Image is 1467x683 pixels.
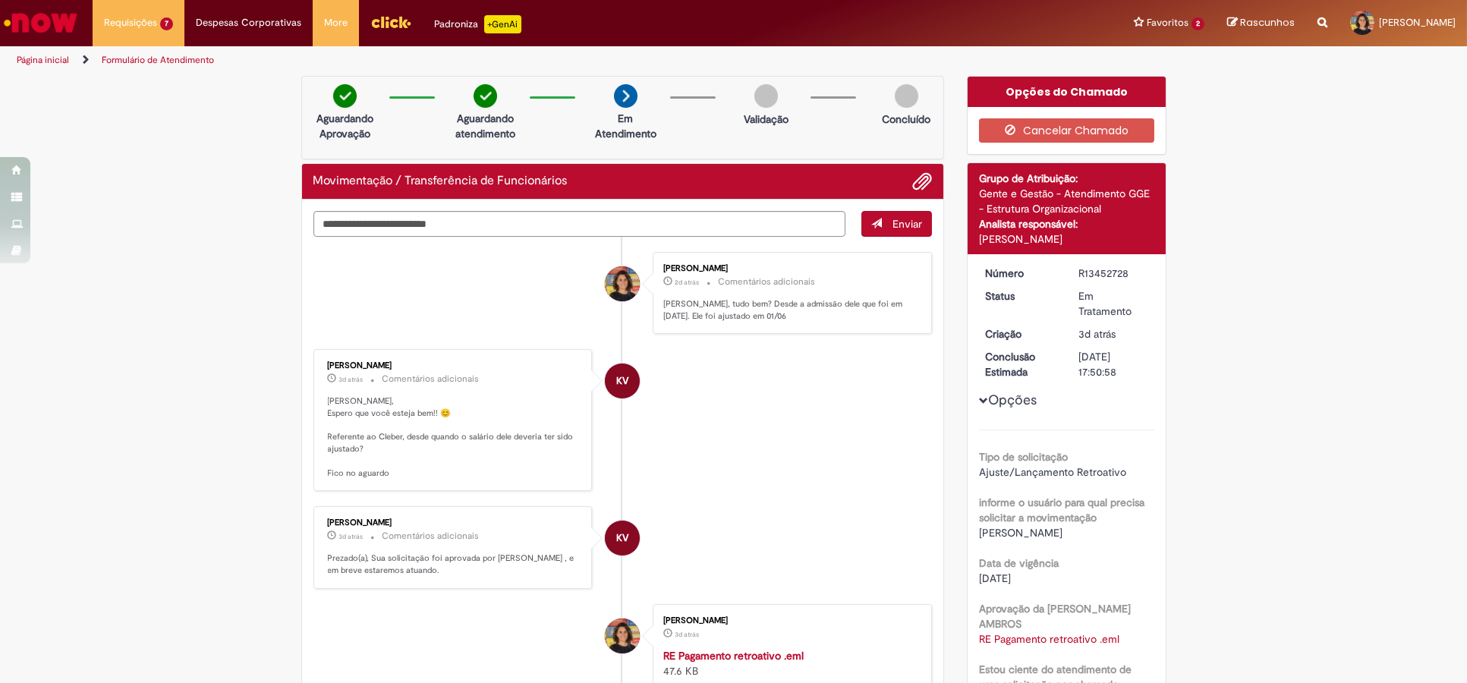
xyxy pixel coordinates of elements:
a: Download de RE Pagamento retroativo .eml [979,632,1119,646]
img: ServiceNow [2,8,80,38]
button: Cancelar Chamado [979,118,1154,143]
span: [DATE] [979,571,1011,585]
small: Comentários adicionais [382,530,480,543]
time: 28/08/2025 10:59:51 [339,375,364,384]
time: 28/08/2025 14:32:44 [675,278,699,287]
div: Gente e Gestão - Atendimento GGE - Estrutura Organizacional [979,186,1154,216]
div: [PERSON_NAME] [979,231,1154,247]
p: [PERSON_NAME], Espero que você esteja bem!! 😊 Referente ao Cleber, desde quando o salário dele de... [328,395,581,479]
img: check-circle-green.png [474,84,497,108]
p: +GenAi [484,15,521,33]
div: [PERSON_NAME] [328,518,581,527]
div: Opções do Chamado [968,77,1166,107]
span: 3d atrás [1078,327,1116,341]
button: Adicionar anexos [912,172,932,191]
dt: Status [974,288,1067,304]
span: 2 [1192,17,1204,30]
time: 27/08/2025 14:19:52 [1078,327,1116,341]
small: Comentários adicionais [382,373,480,386]
div: 27/08/2025 14:19:52 [1078,326,1149,341]
button: Enviar [861,211,932,237]
span: KV [616,363,628,399]
div: [DATE] 17:50:58 [1078,349,1149,379]
textarea: Digite sua mensagem aqui... [313,211,846,237]
p: Aguardando atendimento [449,111,522,141]
a: Rascunhos [1227,16,1295,30]
span: Rascunhos [1240,15,1295,30]
span: 3d atrás [339,375,364,384]
img: img-circle-grey.png [895,84,918,108]
span: Requisições [104,15,157,30]
div: Grupo de Atribuição: [979,171,1154,186]
span: [PERSON_NAME] [1379,16,1456,29]
div: [PERSON_NAME] [663,616,916,625]
span: Favoritos [1147,15,1188,30]
img: click_logo_yellow_360x200.png [370,11,411,33]
p: Prezado(a), Sua solicitação foi aprovada por [PERSON_NAME] , e em breve estaremos atuando. [328,552,581,576]
dt: Criação [974,326,1067,341]
span: [PERSON_NAME] [979,526,1062,540]
span: 3d atrás [339,532,364,541]
a: Formulário de Atendimento [102,54,214,66]
b: Data de vigência [979,556,1059,570]
div: Marina Ribeiro De Souza [605,618,640,653]
a: RE Pagamento retroativo .eml [663,649,804,663]
p: Concluído [882,112,930,127]
div: R13452728 [1078,266,1149,281]
img: arrow-next.png [614,84,637,108]
a: Página inicial [17,54,69,66]
span: Enviar [892,217,922,231]
p: Validação [744,112,789,127]
time: 28/08/2025 10:18:05 [339,532,364,541]
p: [PERSON_NAME], tudo bem? Desde a admissão dele que foi em [DATE]. Ele foi ajustado em 01/06 [663,298,916,322]
div: Karine Vieira [605,364,640,398]
p: Aguardando Aprovação [308,111,382,141]
p: Em Atendimento [589,111,663,141]
img: img-circle-grey.png [754,84,778,108]
span: Despesas Corporativas [196,15,301,30]
span: 2d atrás [675,278,699,287]
div: Em Tratamento [1078,288,1149,319]
dt: Conclusão Estimada [974,349,1067,379]
div: Analista responsável: [979,216,1154,231]
div: [PERSON_NAME] [663,264,916,273]
b: informe o usuário para qual precisa solicitar a movimentação [979,496,1144,524]
time: 27/08/2025 14:19:43 [675,630,699,639]
div: Marina Ribeiro De Souza [605,266,640,301]
div: Padroniza [434,15,521,33]
div: 47.6 KB [663,648,916,678]
span: KV [616,520,628,556]
h2: Movimentação / Transferência de Funcionários Histórico de tíquete [313,175,568,188]
div: Karine Vieira [605,521,640,556]
ul: Trilhas de página [11,46,967,74]
b: Tipo de solicitação [979,450,1068,464]
span: 3d atrás [675,630,699,639]
span: 7 [160,17,173,30]
img: check-circle-green.png [333,84,357,108]
small: Comentários adicionais [718,275,815,288]
span: More [324,15,348,30]
div: [PERSON_NAME] [328,361,581,370]
dt: Número [974,266,1067,281]
span: Ajuste/Lançamento Retroativo [979,465,1126,479]
b: Aprovação da [PERSON_NAME] AMBROS [979,602,1131,631]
